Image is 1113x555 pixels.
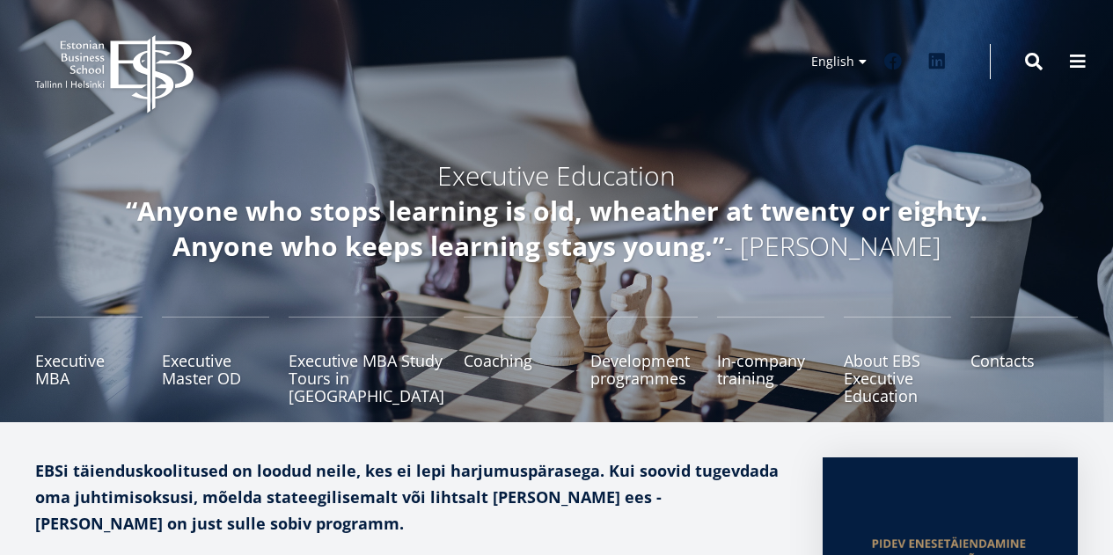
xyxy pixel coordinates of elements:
[162,317,269,405] a: Executive Master OD
[35,460,779,534] strong: EBSi täienduskoolitused on loodud neile, kes ei lepi harjumuspärasega. Kui soovid tugevdada oma j...
[919,44,955,79] a: Linkedin
[35,317,143,405] a: Executive MBA
[590,317,698,405] a: Development programmes
[970,317,1078,405] a: Contacts
[844,317,951,405] a: About EBS Executive Education
[289,317,444,405] a: Executive MBA Study Tours in [GEOGRAPHIC_DATA]
[464,317,571,405] a: Coaching
[875,44,911,79] a: Facebook
[91,158,1023,194] h4: Executive Education
[717,317,824,405] a: In-company training
[126,193,988,264] em: “Anyone who stops learning is old, wheather at twenty or eighty. Anyone who keeps learning stays ...
[91,194,1023,264] h4: - [PERSON_NAME]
